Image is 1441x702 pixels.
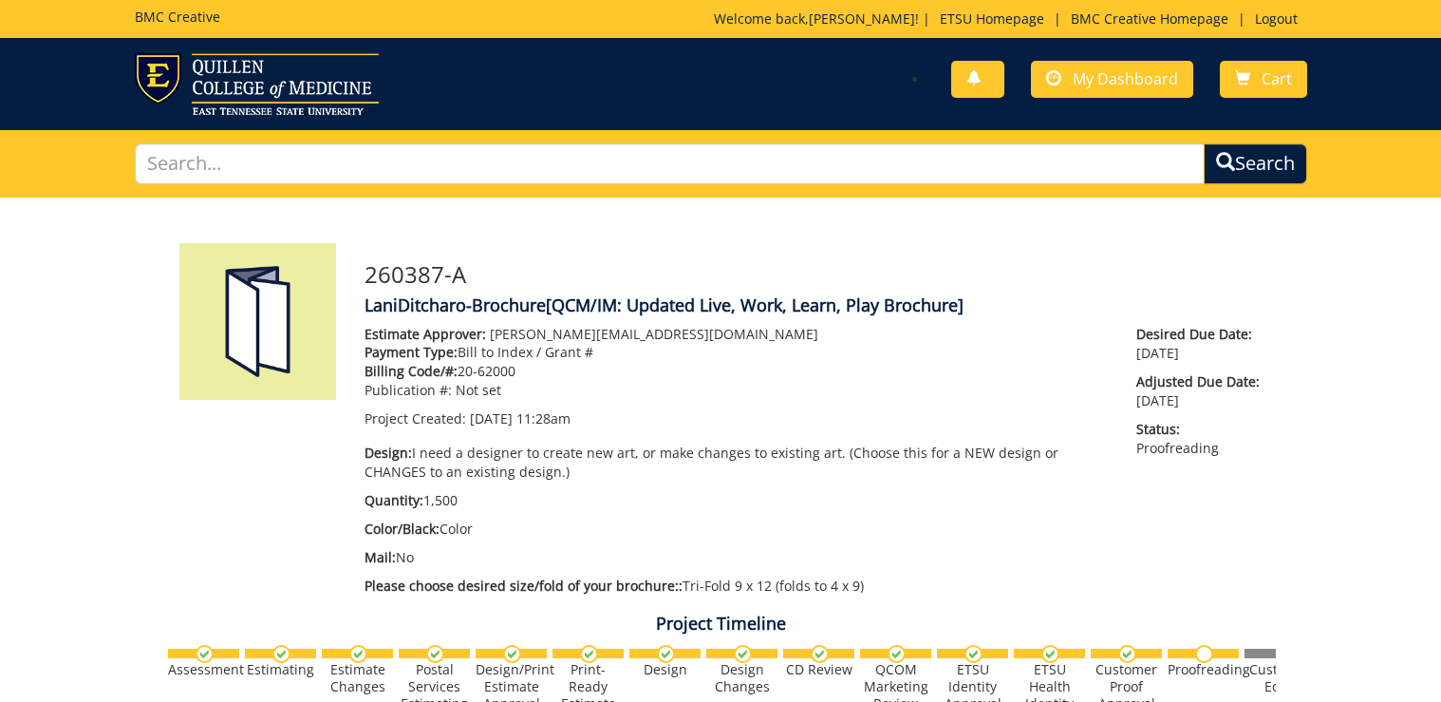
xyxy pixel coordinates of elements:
[1244,661,1316,695] div: Customer Edits
[1204,143,1307,184] button: Search
[470,409,571,427] span: [DATE] 11:28am
[1073,68,1178,89] span: My Dashboard
[657,645,675,663] img: checkmark
[322,661,393,695] div: Estimate Changes
[930,9,1054,28] a: ETSU Homepage
[1136,372,1262,410] p: [DATE]
[349,645,367,663] img: checkmark
[135,53,379,115] img: ETSU logo
[1136,325,1262,344] span: Desired Due Date:
[1041,645,1059,663] img: checkmark
[135,9,220,24] h5: BMC Creative
[365,362,1108,381] p: 20-62000
[365,362,458,380] span: Billing Code/#:
[1136,420,1262,439] span: Status:
[580,645,598,663] img: checkmark
[1061,9,1238,28] a: BMC Creative Homepage
[365,548,1108,567] p: No
[888,645,906,663] img: checkmark
[365,343,1108,362] p: Bill to Index / Grant #
[365,325,486,343] span: Estimate Approver:
[365,520,1108,539] p: Color
[365,296,1262,315] h4: LaniDitcharo-Brochure
[272,645,290,663] img: checkmark
[783,661,854,678] div: CD Review
[1262,68,1292,89] span: Cart
[365,262,1262,287] h3: 260387-A
[1168,661,1239,678] div: Proofreading
[546,294,964,316] span: [QCM/IM: Updated Live, Work, Learn, Play Brochure]
[365,409,466,427] span: Project Created:
[365,577,683,595] span: Please choose desired size/fold of your brochure::
[245,661,316,678] div: Estimating
[365,548,396,566] span: Mail:
[456,381,501,399] span: Not set
[809,9,915,28] a: [PERSON_NAME]
[179,243,336,400] img: Product featured image
[168,661,239,678] div: Assessment
[1136,325,1262,363] p: [DATE]
[706,661,777,695] div: Design Changes
[811,645,829,663] img: checkmark
[135,143,1205,184] input: Search...
[1245,9,1307,28] a: Logout
[365,444,1108,482] p: I need a designer to create new art, or make changes to existing art. (Choose this for a NEW desi...
[365,343,458,361] span: Payment Type:
[964,645,982,663] img: checkmark
[365,444,412,462] span: Design:
[714,9,1307,28] p: Welcome back, ! | | |
[365,520,440,538] span: Color/Black:
[1136,372,1262,391] span: Adjusted Due Date:
[629,661,701,678] div: Design
[1118,645,1136,663] img: checkmark
[365,325,1108,344] p: [PERSON_NAME][EMAIL_ADDRESS][DOMAIN_NAME]
[1220,61,1307,98] a: Cart
[365,491,423,509] span: Quantity:
[734,645,752,663] img: checkmark
[365,491,1108,510] p: 1,500
[426,645,444,663] img: checkmark
[365,577,1108,596] p: Tri-Fold 9 x 12 (folds to 4 x 9)
[503,645,521,663] img: checkmark
[196,645,214,663] img: checkmark
[1136,420,1262,458] p: Proofreading
[1195,645,1213,663] img: no
[365,381,452,399] span: Publication #:
[1031,61,1193,98] a: My Dashboard
[165,615,1276,634] h4: Project Timeline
